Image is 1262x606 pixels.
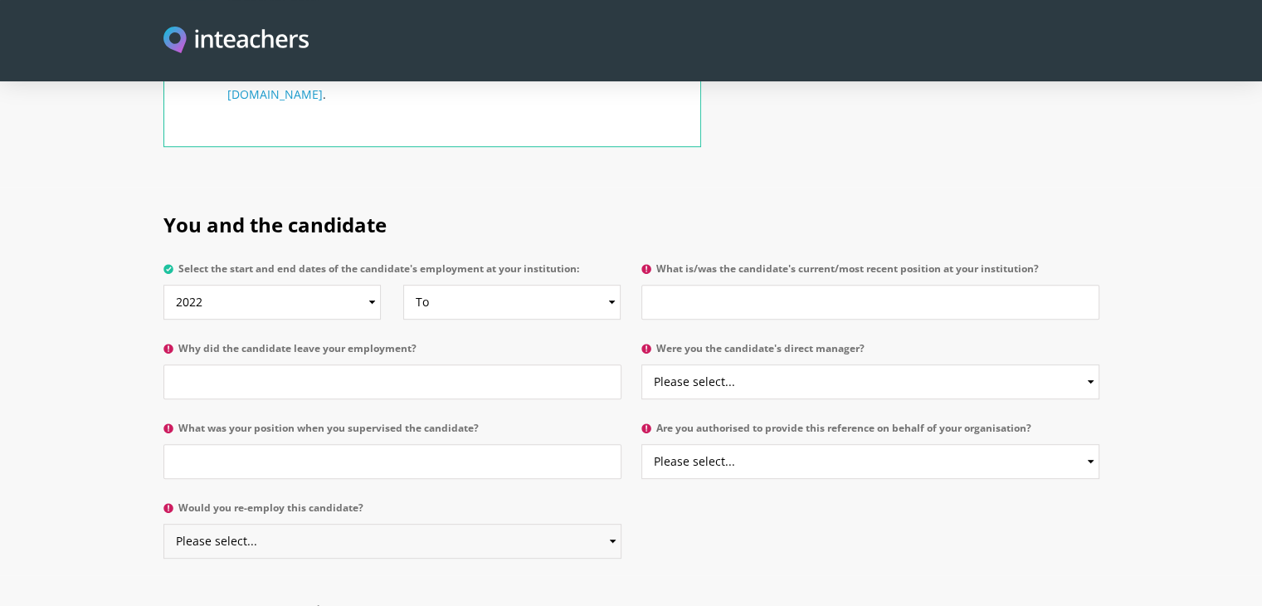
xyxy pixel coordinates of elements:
[641,343,1099,364] label: Were you the candidate's direct manager?
[163,423,621,444] label: What was your position when you supervised the candidate?
[163,343,621,364] label: Why did the candidate leave your employment?
[163,27,309,56] a: Visit this site's homepage
[163,502,621,524] label: Would you re-employ this candidate?
[163,263,621,285] label: Select the start and end dates of the candidate's employment at your institution:
[163,211,387,238] span: You and the candidate
[163,27,309,56] img: Inteachers
[641,423,1099,444] label: Are you authorised to provide this reference on behalf of your organisation?
[641,263,1099,285] label: What is/was the candidate's current/most recent position at your institution?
